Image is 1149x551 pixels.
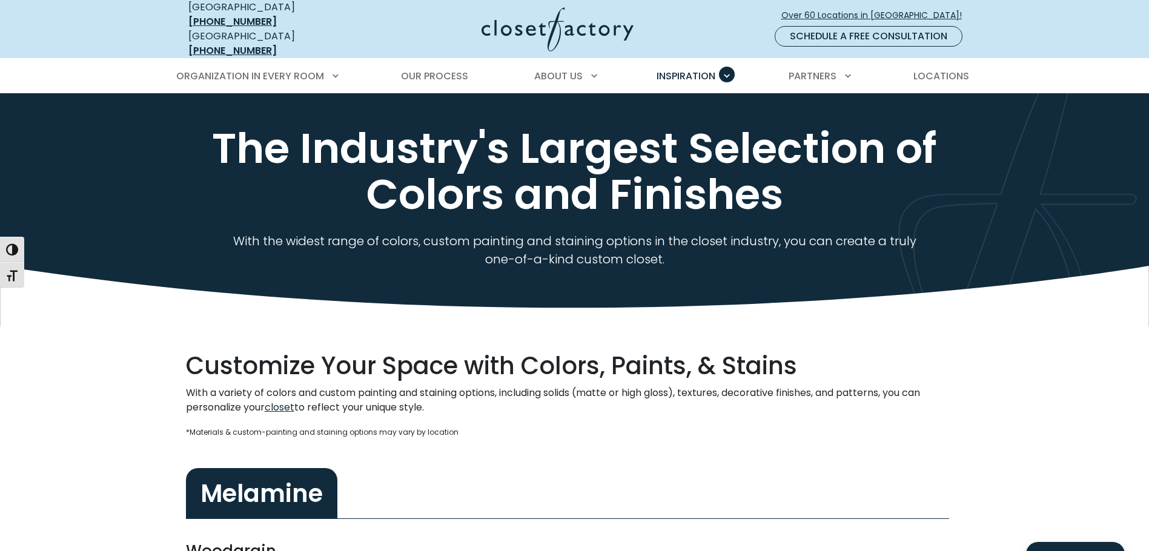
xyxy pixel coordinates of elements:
[482,7,634,51] img: Closet Factory Logo
[789,69,836,83] span: Partners
[401,69,468,83] span: Our Process
[186,427,459,437] span: *Materials & custom-painting and staining options may vary by location
[657,69,715,83] span: Inspiration
[186,468,337,519] h3: Melamine
[775,26,962,47] a: Schedule a Free Consultation
[188,44,277,58] a: [PHONE_NUMBER]
[168,59,982,93] nav: Primary Menu
[781,5,972,26] a: Over 60 Locations in [GEOGRAPHIC_DATA]!
[186,125,964,217] h1: The Industry's Largest Selection of Colors and Finishes
[233,233,916,268] span: With the widest range of colors, custom painting and staining options in the closet industry, you...
[188,29,364,58] div: [GEOGRAPHIC_DATA]
[781,9,972,22] span: Over 60 Locations in [GEOGRAPHIC_DATA]!
[186,351,964,381] h5: Customize Your Space with Colors, Paints, & Stains
[913,69,969,83] span: Locations
[188,15,277,28] a: [PHONE_NUMBER]
[176,69,324,83] span: Organization in Every Room
[265,400,294,414] a: closet
[534,69,583,83] span: About Us
[186,386,964,415] p: With a variety of colors and custom painting and staining options, including solids (matte or hig...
